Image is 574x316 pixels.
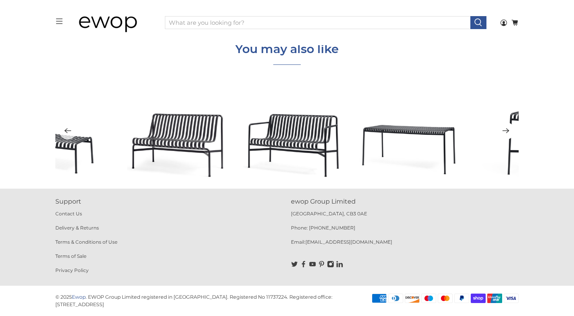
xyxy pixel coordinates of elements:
[235,42,339,56] h4: You may also like
[305,239,392,245] a: [EMAIL_ADDRESS][DOMAIN_NAME]
[72,294,86,300] a: Ewop
[497,122,515,140] button: Next
[291,239,519,253] p: Email:
[55,239,117,245] a: Terms & Conditions of Use
[291,224,519,239] p: Phone: [PHONE_NUMBER]
[55,197,283,206] p: Support
[55,294,333,307] p: EWOP Group Limited registered in [GEOGRAPHIC_DATA]. Registered No 11737224. Registered office: [S...
[165,16,470,29] input: What are you looking for?
[291,210,519,224] p: [GEOGRAPHIC_DATA], CB3 0AE
[55,225,99,231] a: Delivery & Returns
[291,197,519,206] p: ewop Group Limited
[55,253,86,259] a: Terms of Sale
[55,294,87,300] p: © 2025 .
[55,267,89,273] a: Privacy Policy
[59,122,77,140] button: Previous
[55,211,82,217] a: Contact Us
